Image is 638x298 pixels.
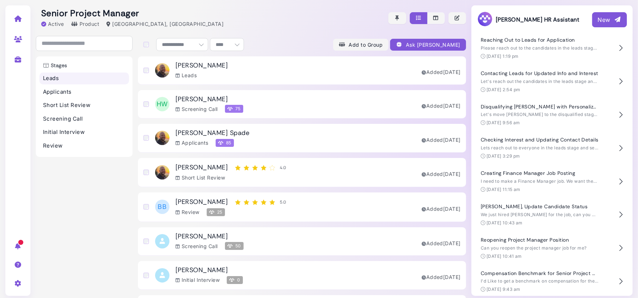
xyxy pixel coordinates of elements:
[43,101,125,110] p: Short List Review
[233,163,242,172] svg: star
[216,139,234,147] span: 85
[477,131,627,165] button: Checking Interest and Updating Contact Details Lets reach out to everyone in the leads stage and ...
[481,70,599,76] h4: Contacting Leads for Updated Info and Interest
[422,273,461,281] div: Added
[218,140,223,145] img: Megan Score
[71,20,99,28] div: Product
[176,129,249,137] h3: [PERSON_NAME] Spade
[207,208,225,216] span: 25
[209,210,214,215] img: Megan Score
[486,187,521,192] time: [DATE] 11:15 am
[106,20,224,28] div: [GEOGRAPHIC_DATA], [GEOGRAPHIC_DATA]
[227,276,243,284] span: 0
[481,204,599,210] h4: [PERSON_NAME], Update Candidate Status
[481,237,599,243] h4: Reopening Project Manager Position
[176,208,200,216] div: Review
[481,170,599,176] h4: Creating Finance Manager Job Posting
[176,62,228,70] h3: [PERSON_NAME]
[225,242,244,250] span: 50
[268,163,276,172] svg: star
[443,274,461,280] time: Mar 04, 2025
[176,198,286,206] h3: [PERSON_NAME]
[477,232,627,265] button: Reopening Project Manager Position Can you reopen the project manager job for me? [DATE] 10:41 am
[481,104,599,110] h4: Disqualifying [PERSON_NAME] with Personalized Feedback
[280,165,286,170] div: 4.0
[422,170,461,178] div: Added
[443,103,461,109] time: Jan 27, 2025
[598,15,621,24] div: New
[481,137,599,143] h4: Checking Interest and Updating Contact Details
[443,137,461,143] time: Mar 17, 2025
[176,276,220,284] div: Initial Interview
[481,37,599,43] h4: Reaching Out to Leads for Application
[43,142,125,150] p: Review
[227,243,232,248] img: Megan Score
[250,198,259,206] svg: star
[242,198,250,206] svg: star
[176,163,286,172] h3: [PERSON_NAME]
[477,32,627,65] button: Reaching Out to Leads for Application Please reach out to the candidates in the leads stage and s...
[41,8,224,19] h2: Senior Project Manager
[43,128,125,136] p: Initial Interview
[390,39,466,51] button: Ask [PERSON_NAME]
[155,200,169,214] span: BB
[486,153,520,159] time: [DATE] 3:29 pm
[39,62,71,69] h3: Stages
[422,68,461,76] div: Added
[41,20,64,28] div: Active
[477,198,627,232] button: [PERSON_NAME], Update Candidate Status We just hired [PERSON_NAME] for the job, can you move ever...
[176,174,225,181] div: Short List Review
[176,266,243,274] h3: [PERSON_NAME]
[477,165,627,198] button: Creating Finance Manager Job Posting I need to make a Finance Manager job. We want them to either...
[250,163,259,172] svg: star
[477,98,627,132] button: Disqualifying [PERSON_NAME] with Personalized Feedback Let's move [PERSON_NAME] to the disqualifi...
[396,41,460,48] div: Ask [PERSON_NAME]
[43,88,125,96] p: Applicants
[422,205,461,213] div: Added
[333,39,388,51] button: Add to Group
[486,253,522,259] time: [DATE] 10:41 am
[176,105,218,113] div: Screening Call
[268,198,276,206] svg: star
[443,171,461,177] time: May 07, 2025
[486,287,521,292] time: [DATE] 9:43 am
[486,120,520,125] time: [DATE] 9:56 am
[259,163,268,172] svg: star
[592,12,627,27] button: New
[477,11,579,28] h3: [PERSON_NAME] HR Assistant
[486,220,523,225] time: [DATE] 10:43 am
[481,245,587,251] span: Can you reopen the project manager job for me?
[176,242,218,250] div: Screening Call
[176,233,244,241] h3: [PERSON_NAME]
[227,106,232,111] img: Megan Score
[229,278,234,283] img: Megan Score
[155,97,169,111] span: HW
[280,200,286,205] div: 5.0
[422,136,461,144] div: Added
[242,163,250,172] svg: star
[443,240,461,246] time: Mar 04, 2025
[477,65,627,98] button: Contacting Leads for Updated Info and Interest Let's reach out the candidates in the leads stage ...
[422,102,461,110] div: Added
[176,71,197,79] div: Leads
[259,198,268,206] svg: star
[422,239,461,247] div: Added
[443,206,461,212] time: Jan 27, 2025
[43,115,125,123] p: Screening Call
[225,105,243,113] span: 75
[481,270,599,276] h4: Compensation Benchmark for Senior Project Manager
[486,53,519,59] time: [DATE] 1:19 pm
[176,139,208,146] div: Applicants
[43,74,125,83] p: Leads
[443,69,461,75] time: Jun 04, 2025
[339,41,383,48] div: Add to Group
[486,87,521,92] time: [DATE] 2:54 pm
[176,96,243,103] h3: [PERSON_NAME]
[233,198,242,206] svg: star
